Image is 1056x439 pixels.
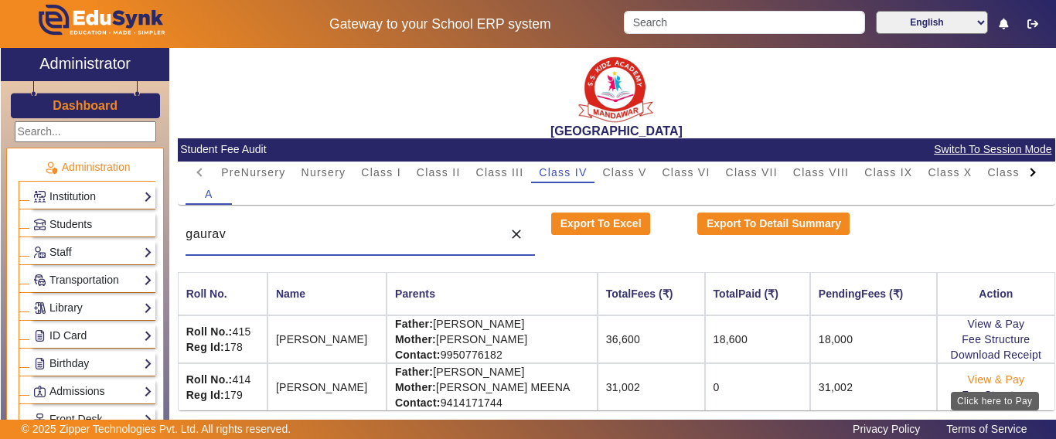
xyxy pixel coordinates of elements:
[53,98,118,113] h3: Dashboard
[417,167,461,178] span: Class II
[395,381,436,393] strong: Mother:
[395,349,441,361] strong: Contact:
[22,421,291,437] p: © 2025 Zipper Technologies Pvt. Ltd. All rights reserved.
[267,363,387,410] td: [PERSON_NAME]
[276,285,378,302] div: Name
[49,218,92,230] span: Students
[810,315,937,363] td: 18,000
[714,285,802,302] div: TotalPaid (₹)
[178,363,267,410] td: 414 179
[178,124,1055,138] h2: [GEOGRAPHIC_DATA]
[819,285,903,302] div: PendingFees (₹)
[186,225,495,243] input: Search student by Name, Father name or Mother name
[276,285,305,302] div: Name
[967,318,1024,330] a: View & Pay
[301,167,346,178] span: Nursery
[395,333,436,345] strong: Mother:
[705,363,810,410] td: 0
[19,159,155,175] p: Administration
[33,216,152,233] a: Students
[509,226,524,242] mat-icon: close
[361,167,401,178] span: Class I
[602,167,646,178] span: Class V
[598,363,705,410] td: 31,002
[387,315,598,363] td: [PERSON_NAME] [PERSON_NAME] 9950776182
[1,48,169,81] a: Administrator
[793,167,849,178] span: Class VIII
[606,285,697,302] div: TotalFees (₹)
[928,167,972,178] span: Class X
[387,272,598,315] th: Parents
[221,167,285,178] span: PreNursery
[15,121,156,142] input: Search...
[577,52,655,124] img: b9104f0a-387a-4379-b368-ffa933cda262
[864,167,912,178] span: Class IX
[705,315,810,363] td: 18,600
[34,219,46,230] img: Students.png
[39,54,131,73] h2: Administrator
[539,167,587,178] span: Class IV
[186,341,224,353] strong: Reg Id:
[395,318,433,330] strong: Father:
[395,396,441,409] strong: Contact:
[967,373,1024,386] a: View & Pay
[273,16,608,32] h5: Gateway to your School ERP system
[697,213,850,236] button: Export To Detail Summary
[186,389,224,401] strong: Reg Id:
[951,349,1042,361] a: Download Receipt
[845,419,928,439] a: Privacy Policy
[476,167,524,178] span: Class III
[205,189,213,199] span: A
[933,141,1052,158] span: Switch To Session Mode
[186,373,233,386] strong: Roll No.:
[186,325,233,338] strong: Roll No.:
[178,138,1055,162] mat-card-header: Student Fee Audit
[606,285,673,302] div: TotalFees (₹)
[395,366,433,378] strong: Father:
[598,315,705,363] td: 36,600
[186,285,259,302] div: Roll No.
[810,363,937,410] td: 31,002
[819,285,928,302] div: PendingFees (₹)
[662,167,710,178] span: Class VI
[938,419,1034,439] a: Terms of Service
[987,167,1035,178] span: Class XI
[726,167,778,178] span: Class VII
[551,213,650,236] button: Export To Excel
[624,11,864,34] input: Search
[186,285,227,302] div: Roll No.
[951,392,1039,410] div: Click here to Pay
[178,315,267,363] td: 415 178
[52,97,118,114] a: Dashboard
[714,285,778,302] div: TotalPaid (₹)
[44,161,58,175] img: Administration.png
[267,315,387,363] td: [PERSON_NAME]
[937,272,1055,315] th: Action
[387,363,598,410] td: [PERSON_NAME] [PERSON_NAME] MEENA 9414171744
[962,333,1030,345] a: Fee Structure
